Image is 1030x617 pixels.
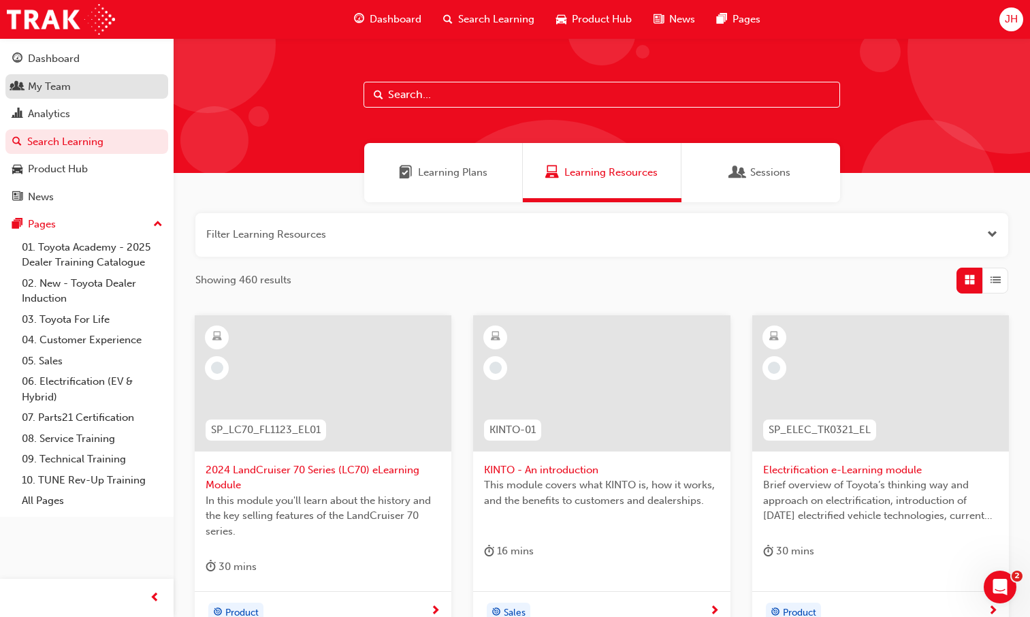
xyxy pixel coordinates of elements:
[16,371,168,407] a: 06. Electrification (EV & Hybrid)
[16,237,168,273] a: 01. Toyota Academy - 2025 Dealer Training Catalogue
[5,157,168,182] a: Product Hub
[28,217,56,232] div: Pages
[12,53,22,65] span: guage-icon
[999,7,1023,31] button: JH
[5,129,168,155] a: Search Learning
[16,428,168,449] a: 08. Service Training
[763,477,998,524] span: Brief overview of Toyota’s thinking way and approach on electrification, introduction of [DATE] e...
[717,11,727,28] span: pages-icon
[418,165,487,180] span: Learning Plans
[16,470,168,491] a: 10. TUNE Rev-Up Training
[523,143,681,202] a: Learning ResourcesLearning Resources
[343,5,432,33] a: guage-iconDashboard
[16,407,168,428] a: 07. Parts21 Certification
[489,422,536,438] span: KINTO-01
[443,11,453,28] span: search-icon
[12,191,22,204] span: news-icon
[763,462,998,478] span: Electrification e-Learning module
[28,161,88,177] div: Product Hub
[489,362,502,374] span: learningRecordVerb_NONE-icon
[545,5,643,33] a: car-iconProduct Hub
[681,143,840,202] a: SessionsSessions
[195,272,291,288] span: Showing 460 results
[206,558,257,575] div: 30 mins
[5,101,168,127] a: Analytics
[1012,571,1023,582] span: 2
[16,351,168,372] a: 05. Sales
[643,5,706,33] a: news-iconNews
[731,165,745,180] span: Sessions
[16,330,168,351] a: 04. Customer Experience
[354,11,364,28] span: guage-icon
[750,165,790,180] span: Sessions
[484,477,719,508] span: This module covers what KINTO is, how it works, and the benefits to customers and dealerships.
[364,143,523,202] a: Learning PlansLearning Plans
[987,227,997,242] button: Open the filter
[654,11,664,28] span: news-icon
[1005,12,1018,27] span: JH
[5,212,168,237] button: Pages
[432,5,545,33] a: search-iconSearch Learning
[28,106,70,122] div: Analytics
[12,81,22,93] span: people-icon
[211,362,223,374] span: learningRecordVerb_NONE-icon
[769,328,779,346] span: learningResourceType_ELEARNING-icon
[211,422,321,438] span: SP_LC70_FL1123_EL01
[572,12,632,27] span: Product Hub
[556,11,566,28] span: car-icon
[984,571,1016,603] iframe: Intercom live chat
[484,543,534,560] div: 16 mins
[28,79,71,95] div: My Team
[12,219,22,231] span: pages-icon
[564,165,658,180] span: Learning Resources
[965,272,975,288] span: Grid
[374,87,383,103] span: Search
[484,543,494,560] span: duration-icon
[16,490,168,511] a: All Pages
[16,449,168,470] a: 09. Technical Training
[706,5,771,33] a: pages-iconPages
[733,12,760,27] span: Pages
[769,422,871,438] span: SP_ELEC_TK0321_EL
[364,82,840,108] input: Search...
[12,163,22,176] span: car-icon
[12,136,22,148] span: search-icon
[991,272,1001,288] span: List
[7,4,115,35] img: Trak
[370,12,421,27] span: Dashboard
[669,12,695,27] span: News
[763,543,814,560] div: 30 mins
[206,493,440,539] span: In this module you'll learn about the history and the key selling features of the LandCruiser 70 ...
[5,46,168,72] a: Dashboard
[545,165,559,180] span: Learning Resources
[28,189,54,205] div: News
[206,462,440,493] span: 2024 LandCruiser 70 Series (LC70) eLearning Module
[150,590,160,607] span: prev-icon
[12,108,22,121] span: chart-icon
[212,328,222,346] span: learningResourceType_ELEARNING-icon
[491,328,500,346] span: learningResourceType_ELEARNING-icon
[768,362,780,374] span: learningRecordVerb_NONE-icon
[5,185,168,210] a: News
[763,543,773,560] span: duration-icon
[484,462,719,478] span: KINTO - An introduction
[28,51,80,67] div: Dashboard
[399,165,413,180] span: Learning Plans
[458,12,534,27] span: Search Learning
[5,44,168,212] button: DashboardMy TeamAnalyticsSearch LearningProduct HubNews
[5,74,168,99] a: My Team
[206,558,216,575] span: duration-icon
[153,216,163,234] span: up-icon
[16,309,168,330] a: 03. Toyota For Life
[16,273,168,309] a: 02. New - Toyota Dealer Induction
